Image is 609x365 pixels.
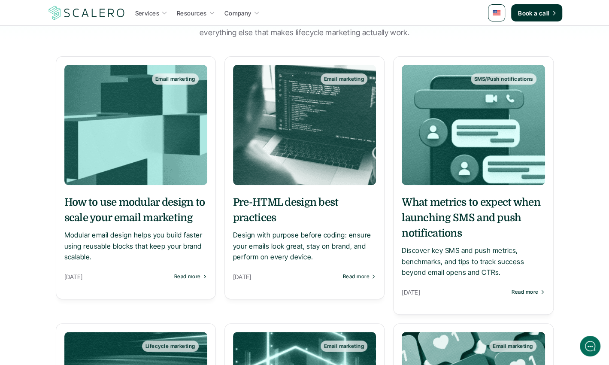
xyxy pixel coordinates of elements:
h5: What metrics to expect when launching SMS and push notifications [402,195,545,241]
a: Book a call [511,4,562,21]
a: Read more [512,289,545,295]
p: Deep dives into automation, segmentation, ESPs, and everything else that makes lifecycle marketin... [197,14,412,39]
p: Book a call [518,9,549,18]
iframe: gist-messenger-bubble-iframe [580,336,600,356]
p: SMS/Push notifications [474,76,533,82]
p: Modular email design helps you build faster using reusable blocks that keep your brand scalable. [64,230,207,263]
span: We run on Gist [72,300,109,306]
h1: Hi! Welcome to [GEOGRAPHIC_DATA]. [13,42,159,55]
h5: Pre-HTML design best practices [233,195,376,225]
a: What metrics to expect when launching SMS and push notificationsDiscover key SMS and push metrics... [402,195,545,278]
p: Company [224,9,251,18]
img: Scalero company logo [47,5,126,21]
p: Read more [512,289,538,295]
a: Email marketing [233,65,376,185]
button: New conversation [13,114,158,131]
p: Read more [174,274,201,280]
p: Email marketing [324,76,364,82]
p: Read more [343,274,370,280]
a: Pre-HTML design best practicesDesign with purpose before coding: ensure your emails look great, s... [233,195,376,263]
a: Email marketing [64,65,207,185]
p: Resources [177,9,207,18]
p: Email marketing [155,76,195,82]
p: [DATE] [64,271,170,282]
a: How to use modular design to scale your email marketingModular email design helps you build faste... [64,195,207,263]
h2: Let us know if we can help with lifecycle marketing. [13,57,159,98]
p: Lifecycle marketing [145,343,195,349]
p: [DATE] [233,271,339,282]
span: New conversation [55,119,103,126]
p: Email marketing [324,343,364,349]
a: Read more [343,274,376,280]
a: SMS/Push notifications [402,65,545,185]
p: Design with purpose before coding: ensure your emails look great, stay on brand, and perform on e... [233,230,376,263]
p: Discover key SMS and push metrics, benchmarks, and tips to track success beyond email opens and C... [402,245,545,278]
h5: How to use modular design to scale your email marketing [64,195,207,225]
p: Services [135,9,159,18]
a: Read more [174,274,207,280]
p: Email marketing [493,343,533,349]
p: [DATE] [402,287,507,298]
